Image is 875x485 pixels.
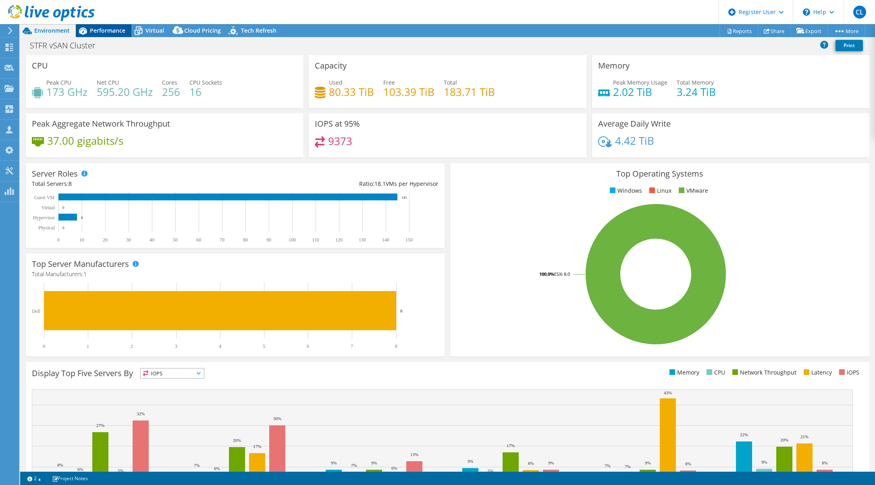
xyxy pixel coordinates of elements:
[150,237,154,243] text: 40
[312,237,319,243] text: 110
[43,343,45,349] text: 0
[77,467,83,472] text: 6%
[62,206,64,210] text: 0
[790,25,828,37] a: Export
[351,463,357,468] text: 7%
[677,186,708,195] li: VMware
[62,226,64,230] text: 0
[57,462,63,467] text: 8%
[331,460,337,465] text: 9%
[371,460,377,465] text: 9%
[26,41,108,50] h1: STFR vSAN Cluster
[647,186,671,195] li: Linux
[802,368,832,377] li: Latency
[613,79,667,86] span: Peak Memory Usage
[214,466,220,471] text: 6%
[145,27,164,34] span: Virtual
[32,179,235,188] div: Total Servers:
[539,271,554,277] tspan: 100.0%
[32,308,40,314] text: Dell
[382,237,389,243] text: 140
[97,79,119,86] span: Net CPU
[853,6,866,19] span: CL
[329,79,343,86] span: Used
[83,270,87,278] span: 1
[32,61,48,70] h3: CPU
[528,461,534,466] text: 8%
[137,411,145,416] text: 32%
[359,237,366,243] text: 130
[400,308,403,313] text: 8
[401,196,407,200] text: 145
[548,460,554,465] text: 9%
[33,215,55,221] text: Hypervisor
[836,40,863,51] a: Print
[34,195,54,200] text: Guest VM
[219,343,221,349] text: 4
[837,368,859,377] li: IOPS
[189,87,222,96] h4: 16
[677,79,714,86] span: Total Memory
[38,225,55,231] text: Physical
[758,25,791,37] a: Share
[444,87,495,96] h4: 183.71 TiB
[740,432,748,437] text: 22%
[194,463,200,468] text: 7%
[598,119,671,128] h3: Average Daily Write
[243,237,248,243] text: 80
[456,169,863,178] h3: Top Operating Systems
[677,87,716,96] h4: 3.24 TiB
[42,205,55,210] text: Virtual
[405,237,413,243] text: 150
[719,25,758,37] a: Reports
[189,79,222,86] span: CPU Sockets
[141,368,204,378] span: IOPS
[608,186,642,195] li: Windows
[162,79,177,86] span: Cores
[374,180,386,187] span: 18.1
[103,237,108,243] text: 20
[46,87,87,96] h4: 173 GHz
[162,87,180,96] h4: 256
[32,119,170,128] h3: Peak Aggregate Network Throughput
[273,416,281,421] text: 30%
[79,237,84,243] text: 10
[126,237,131,243] text: 30
[233,438,241,443] text: 20%
[410,452,418,457] text: 13%
[444,79,457,86] span: Total
[625,464,631,469] text: 7%
[615,136,654,145] h4: 4.42 TiB
[241,27,276,34] span: Tech Refresh
[800,434,808,439] text: 21%
[605,463,611,468] text: 7%
[468,459,474,464] text: 9%
[90,27,125,34] span: Performance
[97,87,153,96] h4: 595.20 GHz
[81,216,83,220] text: 8
[289,237,296,243] text: 100
[335,237,343,243] text: 120
[235,179,439,188] div: Ratio: VMs per Hypervisor
[822,460,828,465] text: 8%
[667,368,699,377] li: Memory
[69,180,72,187] span: 8
[645,460,651,465] text: 9%
[32,260,129,269] h3: Top Server Manufacturers
[328,137,352,146] h4: 9373
[253,444,261,449] text: 17%
[613,87,667,96] h4: 2.02 TiB
[34,27,70,34] span: Environment
[46,473,94,483] a: Project Notes
[173,237,178,243] text: 50
[87,343,89,349] text: 1
[96,423,104,428] text: 27%
[827,25,865,37] a: More
[803,8,810,16] svg: \n
[118,468,124,473] text: 5%
[761,460,767,464] text: 9%
[554,271,570,277] tspan: ESXi 8.0
[383,87,434,96] h4: 103.39 TiB
[705,368,725,377] li: CPU
[391,466,397,470] text: 6%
